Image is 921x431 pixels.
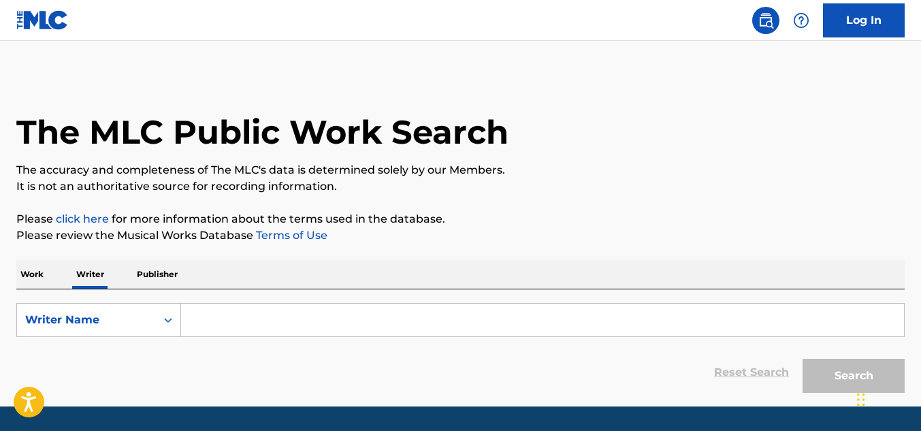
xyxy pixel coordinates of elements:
[788,7,815,34] div: Help
[857,379,865,420] div: Drag
[16,112,508,153] h1: The MLC Public Work Search
[16,211,905,227] p: Please for more information about the terms used in the database.
[56,212,109,225] a: click here
[758,12,774,29] img: search
[133,260,182,289] p: Publisher
[853,366,921,431] iframe: Chat Widget
[793,12,809,29] img: help
[16,260,48,289] p: Work
[16,227,905,244] p: Please review the Musical Works Database
[752,7,779,34] a: Public Search
[16,178,905,195] p: It is not an authoritative source for recording information.
[72,260,108,289] p: Writer
[16,10,69,30] img: MLC Logo
[253,229,327,242] a: Terms of Use
[16,162,905,178] p: The accuracy and completeness of The MLC's data is determined solely by our Members.
[823,3,905,37] a: Log In
[25,312,148,328] div: Writer Name
[16,303,905,400] form: Search Form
